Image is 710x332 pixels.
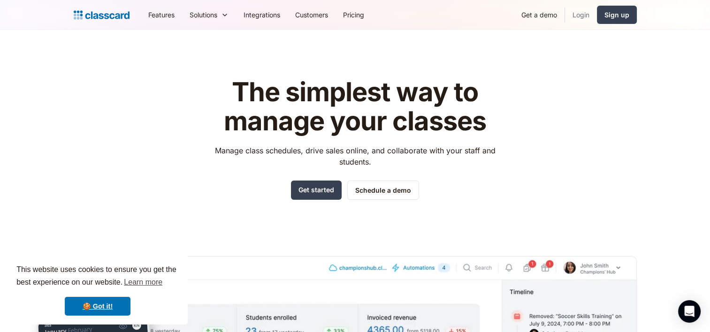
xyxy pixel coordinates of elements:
[678,300,701,323] div: Open Intercom Messenger
[190,10,217,20] div: Solutions
[347,181,419,200] a: Schedule a demo
[206,78,504,136] h1: The simplest way to manage your classes
[16,264,179,289] span: This website uses cookies to ensure you get the best experience on our website.
[206,145,504,167] p: Manage class schedules, drive sales online, and collaborate with your staff and students.
[514,4,565,25] a: Get a demo
[122,275,164,289] a: learn more about cookies
[597,6,637,24] a: Sign up
[74,8,130,22] a: home
[565,4,597,25] a: Login
[141,4,182,25] a: Features
[65,297,130,316] a: dismiss cookie message
[288,4,336,25] a: Customers
[182,4,236,25] div: Solutions
[236,4,288,25] a: Integrations
[8,255,188,324] div: cookieconsent
[604,10,629,20] div: Sign up
[291,181,342,200] a: Get started
[336,4,372,25] a: Pricing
